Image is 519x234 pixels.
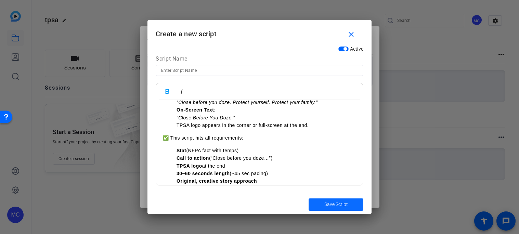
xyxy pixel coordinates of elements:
[177,107,216,113] strong: On-Screen Text:
[177,163,202,169] strong: TPSA logo
[175,84,188,98] button: Italic (Ctrl+I)
[350,46,364,52] span: Active
[324,201,348,208] span: Save Script
[156,55,363,65] div: Script Name
[347,30,355,39] mat-icon: close
[177,178,257,184] strong: Original, creative story approach
[147,20,372,42] h1: Create a new script
[177,148,186,153] strong: Stat
[177,147,356,154] p: (NFPA fact with temps)
[177,115,235,120] em: “Close Before You Doze.”
[161,84,174,98] button: Bold (Ctrl+B)
[177,155,209,161] strong: Call to action
[177,170,356,177] p: (~45 sec pacing)
[161,66,358,75] input: Enter Script Name
[163,134,356,142] p: ✅ This script hits all requirements:
[177,162,356,170] p: at the end
[309,198,363,211] button: Save Script
[177,106,356,129] p: TPSA logo appears in the corner or full-screen at the end.
[177,100,318,105] em: “Close before you doze. Protect yourself. Protect your family.”
[177,171,230,176] strong: 30–60 seconds length
[177,154,356,162] p: (“Close before you doze…”)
